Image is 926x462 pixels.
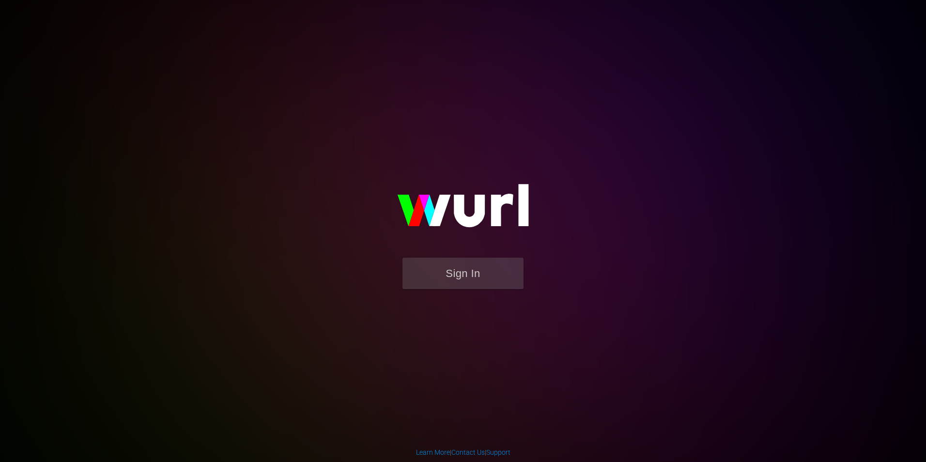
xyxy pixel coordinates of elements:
a: Support [486,448,510,456]
a: Contact Us [451,448,485,456]
img: wurl-logo-on-black-223613ac3d8ba8fe6dc639794a292ebdb59501304c7dfd60c99c58986ef67473.svg [366,163,560,257]
div: | | [416,447,510,457]
a: Learn More [416,448,450,456]
button: Sign In [402,258,524,289]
